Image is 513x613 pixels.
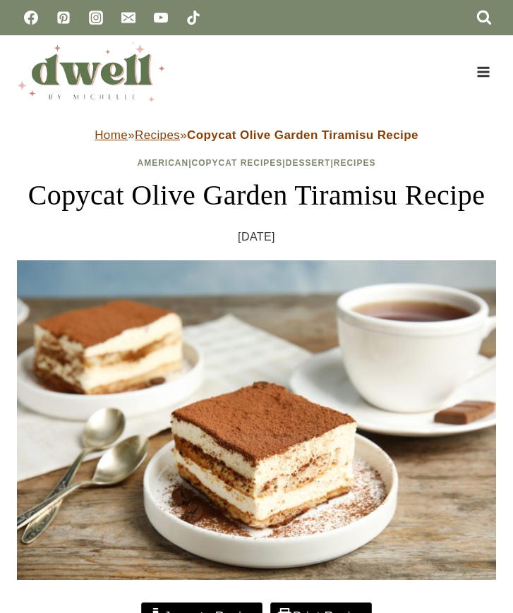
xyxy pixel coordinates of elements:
time: [DATE] [238,228,275,246]
a: American [138,158,189,168]
img: espresso tiramisu on a plate with mascarpone custard layer sprinkled with cocoa powder and coffee [17,260,496,580]
a: Email [114,4,143,32]
a: Home [95,128,128,142]
span: » » [95,128,418,142]
a: Instagram [82,4,110,32]
a: YouTube [147,4,175,32]
a: Recipes [334,158,376,168]
span: | | | [138,158,376,168]
a: Dessert [286,158,331,168]
a: Recipes [135,128,180,142]
button: Open menu [470,61,496,83]
h1: Copycat Olive Garden Tiramisu Recipe [17,174,496,217]
a: Pinterest [49,4,78,32]
img: DWELL by michelle [17,42,165,102]
a: Facebook [17,4,45,32]
strong: Copycat Olive Garden Tiramisu Recipe [187,128,418,142]
button: View Search Form [472,6,496,30]
a: TikTok [179,4,207,32]
a: Copycat Recipes [192,158,283,168]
